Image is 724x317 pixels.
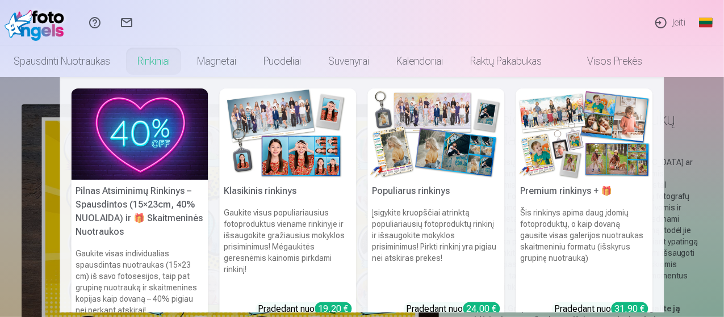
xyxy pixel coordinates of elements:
h5: Klasikinis rinkinys [220,180,357,202]
div: 31,90 € [612,302,648,315]
a: Visos prekės [555,45,656,77]
img: Premium rinkinys + 🎁 [516,88,653,180]
a: Magnetai [183,45,250,77]
div: 24,00 € [463,302,500,315]
h5: Populiarus rinkinys [368,180,505,202]
img: Klasikinis rinkinys [220,88,357,180]
h6: Šis rinkinys apima daug įdomių fotoproduktų, o kaip dovaną gausite visas galerijos nuotraukas ska... [516,202,653,298]
img: /fa2 [5,5,70,41]
h6: Gaukite visus populiariausius fotoproduktus viename rinkinyje ir išsaugokite gražiausius mokyklos... [220,202,357,298]
div: Pradedant nuo [407,302,500,316]
img: Pilnas Atsiminimų Rinkinys – Spausdintos (15×23cm, 40% NUOLAIDA) ir 🎁 Skaitmeninės Nuotraukos [72,88,208,180]
img: Populiarus rinkinys [368,88,505,180]
a: Puodeliai [250,45,315,77]
a: Raktų pakabukas [457,45,555,77]
a: Rinkiniai [124,45,183,77]
a: Suvenyrai [315,45,383,77]
div: Pradedant nuo [555,302,648,316]
div: Pradedant nuo [258,302,352,316]
h6: Įsigykite kruopščiai atrinktą populiariausių fotoproduktų rinkinį ir išsaugokite mokyklos prisimi... [368,202,505,298]
a: Kalendoriai [383,45,457,77]
h5: Pilnas Atsiminimų Rinkinys – Spausdintos (15×23cm, 40% NUOLAIDA) ir 🎁 Skaitmeninės Nuotraukos [72,180,208,243]
h5: Premium rinkinys + 🎁 [516,180,653,202]
div: 19,20 € [315,302,352,315]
